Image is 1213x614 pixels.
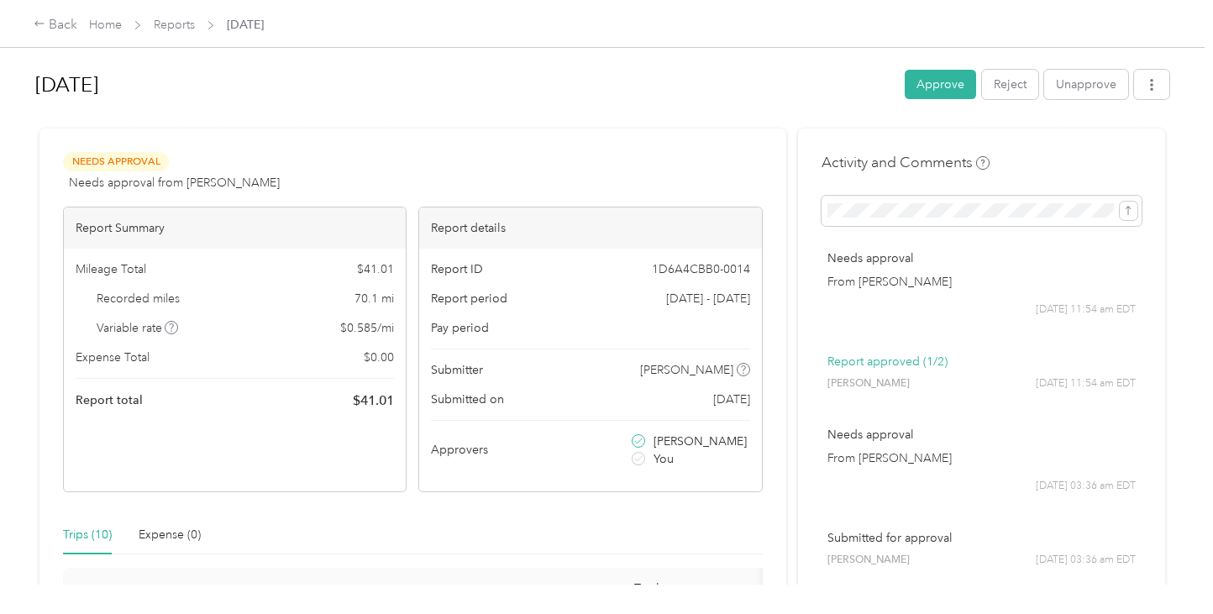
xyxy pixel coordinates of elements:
[340,319,394,337] span: $ 0.585 / mi
[634,581,703,610] span: Track Method
[827,426,1136,443] p: Needs approval
[827,249,1136,267] p: Needs approval
[431,290,507,307] span: Report period
[97,290,180,307] span: Recorded miles
[654,433,747,450] span: [PERSON_NAME]
[1036,302,1136,317] span: [DATE] 11:54 am EDT
[353,391,394,411] span: $ 41.01
[640,361,733,379] span: [PERSON_NAME]
[982,70,1038,99] button: Reject
[431,441,488,459] span: Approvers
[652,260,750,278] span: 1D6A4CBB0-0014
[827,376,910,391] span: [PERSON_NAME]
[431,260,483,278] span: Report ID
[827,449,1136,467] p: From [PERSON_NAME]
[1119,520,1213,614] iframe: Everlance-gr Chat Button Frame
[431,361,483,379] span: Submitter
[139,526,201,544] div: Expense (0)
[76,349,150,366] span: Expense Total
[63,152,169,171] span: Needs Approval
[76,391,143,409] span: Report total
[63,526,112,544] div: Trips (10)
[34,15,77,35] div: Back
[1036,553,1136,568] span: [DATE] 03:36 am EDT
[713,391,750,408] span: [DATE]
[827,529,1136,547] p: Submitted for approval
[431,391,504,408] span: Submitted on
[822,152,990,173] h4: Activity and Comments
[76,260,146,278] span: Mileage Total
[827,353,1136,370] p: Report approved (1/2)
[154,18,195,32] a: Reports
[35,65,893,105] h1: Aug 2025
[354,290,394,307] span: 70.1 mi
[357,260,394,278] span: $ 41.01
[1036,376,1136,391] span: [DATE] 11:54 am EDT
[97,319,179,337] span: Variable rate
[654,450,674,468] span: You
[64,207,406,249] div: Report Summary
[364,349,394,366] span: $ 0.00
[227,16,264,34] span: [DATE]
[431,319,489,337] span: Pay period
[419,207,761,249] div: Report details
[666,290,750,307] span: [DATE] - [DATE]
[905,70,976,99] button: Approve
[69,174,280,192] span: Needs approval from [PERSON_NAME]
[827,553,910,568] span: [PERSON_NAME]
[89,18,122,32] a: Home
[1036,479,1136,494] span: [DATE] 03:36 am EDT
[1044,70,1128,99] button: Unapprove
[827,273,1136,291] p: From [PERSON_NAME]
